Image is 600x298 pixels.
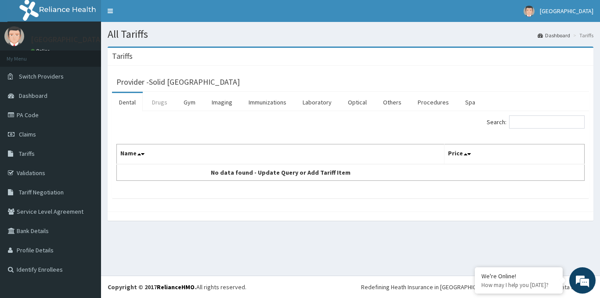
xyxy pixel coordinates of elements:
[540,7,593,15] span: [GEOGRAPHIC_DATA]
[205,93,239,111] a: Imaging
[117,164,445,181] td: No data found - Update Query or Add Tariff Item
[524,6,535,17] img: User Image
[19,188,64,196] span: Tariff Negotiation
[19,130,36,138] span: Claims
[481,281,556,289] p: How may I help you today?
[242,93,293,111] a: Immunizations
[157,283,195,291] a: RelianceHMO
[444,144,585,165] th: Price
[101,276,600,298] footer: All rights reserved.
[108,29,593,40] h1: All Tariffs
[481,272,556,280] div: We're Online!
[538,32,570,39] a: Dashboard
[19,72,64,80] span: Switch Providers
[108,283,196,291] strong: Copyright © 2017 .
[296,93,339,111] a: Laboratory
[411,93,456,111] a: Procedures
[177,93,202,111] a: Gym
[571,32,593,39] li: Tariffs
[31,48,52,54] a: Online
[458,93,482,111] a: Spa
[361,283,593,291] div: Redefining Heath Insurance in [GEOGRAPHIC_DATA] using Telemedicine and Data Science!
[19,92,47,100] span: Dashboard
[112,52,133,60] h3: Tariffs
[376,93,408,111] a: Others
[4,26,24,46] img: User Image
[112,93,143,111] a: Dental
[116,78,240,86] h3: Provider - Solid [GEOGRAPHIC_DATA]
[341,93,374,111] a: Optical
[31,36,103,43] p: [GEOGRAPHIC_DATA]
[19,150,35,158] span: Tariffs
[487,115,585,129] label: Search:
[509,115,585,129] input: Search:
[117,144,445,165] th: Name
[145,93,174,111] a: Drugs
